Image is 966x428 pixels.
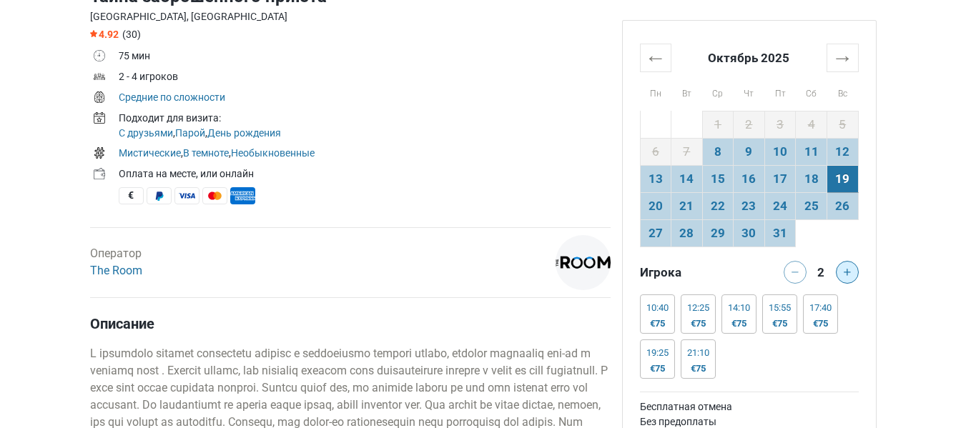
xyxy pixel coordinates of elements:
[119,147,181,159] a: Мистические
[119,127,173,139] a: С друзьями
[687,363,709,374] div: €75
[640,399,859,414] td: Бесплатная отмена
[687,347,709,359] div: 21:10
[769,302,791,314] div: 15:55
[827,111,858,138] td: 5
[119,91,225,103] a: Средние по сложности
[764,71,796,111] th: Пт
[687,302,709,314] div: 12:25
[764,111,796,138] td: 3
[122,29,141,40] span: (30)
[796,165,827,192] td: 18
[734,71,765,111] th: Чт
[646,302,669,314] div: 10:40
[231,147,315,159] a: Необыкновенные
[796,71,827,111] th: Сб
[764,192,796,219] td: 24
[827,138,858,165] td: 12
[90,30,97,37] img: Star
[671,71,703,111] th: Вт
[119,47,611,68] td: 75 мин
[702,219,734,247] td: 29
[827,165,858,192] td: 19
[119,109,611,144] td: , ,
[809,302,832,314] div: 17:40
[119,144,611,165] td: , ,
[827,44,858,71] th: →
[640,138,671,165] td: 6
[175,127,205,139] a: Парой
[640,165,671,192] td: 13
[734,138,765,165] td: 9
[702,138,734,165] td: 8
[174,187,199,204] span: Visa
[90,9,611,24] div: [GEOGRAPHIC_DATA], [GEOGRAPHIC_DATA]
[119,111,611,126] div: Подходит для визита:
[812,261,829,281] div: 2
[90,245,142,279] div: Оператор
[671,138,703,165] td: 7
[809,318,832,329] div: €75
[90,29,119,40] span: 4.92
[640,219,671,247] td: 27
[728,302,750,314] div: 14:10
[764,138,796,165] td: 10
[207,127,281,139] a: День рождения
[119,68,611,89] td: 2 - 4 игроков
[646,347,669,359] div: 19:25
[796,111,827,138] td: 4
[764,219,796,247] td: 31
[230,187,255,204] span: American Express
[671,44,827,71] th: Октябрь 2025
[183,147,229,159] a: В темноте
[671,219,703,247] td: 28
[119,187,144,204] span: Наличные
[90,264,142,277] a: The Room
[796,138,827,165] td: 11
[702,165,734,192] td: 15
[728,318,750,329] div: €75
[640,71,671,111] th: Пн
[634,261,749,284] div: Игрока
[646,318,669,329] div: €75
[734,219,765,247] td: 30
[702,71,734,111] th: Ср
[764,165,796,192] td: 17
[827,192,858,219] td: 26
[734,111,765,138] td: 2
[90,315,611,332] h4: Описание
[671,192,703,219] td: 21
[702,111,734,138] td: 1
[734,165,765,192] td: 16
[556,235,611,290] img: 1c9ac0159c94d8d0l.png
[769,318,791,329] div: €75
[796,192,827,219] td: 25
[202,187,227,204] span: MasterCard
[687,318,709,329] div: €75
[646,363,669,374] div: €75
[827,71,858,111] th: Вс
[734,192,765,219] td: 23
[640,192,671,219] td: 20
[702,192,734,219] td: 22
[640,44,671,71] th: ←
[671,165,703,192] td: 14
[119,166,611,181] div: Оплата на месте, или онлайн
[147,187,172,204] span: PayPal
